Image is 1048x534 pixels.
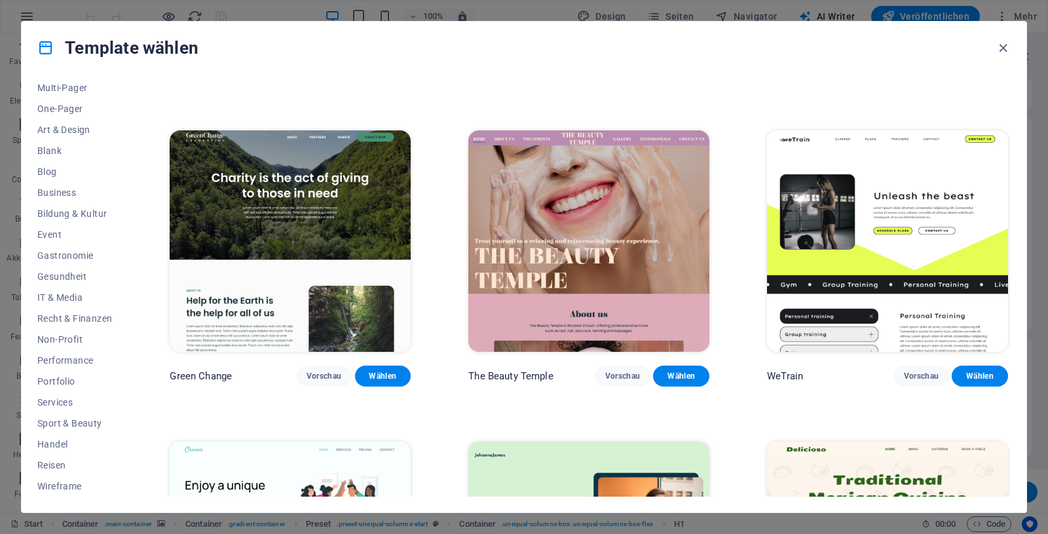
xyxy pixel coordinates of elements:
[37,203,112,224] button: Bildung & Kultur
[37,355,112,366] span: Performance
[170,370,232,383] p: Green Change
[37,229,112,240] span: Event
[904,371,939,381] span: Vorschau
[767,370,803,383] p: WeTrain
[307,371,342,381] span: Vorschau
[37,104,112,114] span: One-Pager
[37,308,112,329] button: Recht & Finanzen
[37,224,112,245] button: Event
[595,366,651,387] button: Vorschau
[37,455,112,476] button: Reisen
[37,460,112,470] span: Reisen
[37,329,112,350] button: Non-Profit
[37,439,112,449] span: Handel
[37,334,112,345] span: Non-Profit
[37,250,112,261] span: Gastronomie
[653,366,709,387] button: Wählen
[170,130,411,353] img: Green Change
[952,366,1008,387] button: Wählen
[37,271,112,282] span: Gesundheit
[37,376,112,387] span: Portfolio
[37,245,112,266] button: Gastronomie
[893,366,950,387] button: Vorschau
[296,366,352,387] button: Vorschau
[37,350,112,371] button: Performance
[37,161,112,182] button: Blog
[37,434,112,455] button: Handel
[962,371,998,381] span: Wählen
[37,208,112,219] span: Bildung & Kultur
[37,98,112,119] button: One-Pager
[37,371,112,392] button: Portfolio
[37,292,112,303] span: IT & Media
[37,187,112,198] span: Business
[355,366,411,387] button: Wählen
[664,371,699,381] span: Wählen
[37,397,112,408] span: Services
[605,371,641,381] span: Vorschau
[37,313,112,324] span: Recht & Finanzen
[767,130,1008,353] img: WeTrain
[37,124,112,135] span: Art & Design
[468,130,709,353] img: The Beauty Temple
[37,182,112,203] button: Business
[37,37,198,58] h4: Template wählen
[37,266,112,287] button: Gesundheit
[37,287,112,308] button: IT & Media
[37,83,112,93] span: Multi-Pager
[37,418,112,429] span: Sport & Beauty
[468,370,553,383] p: The Beauty Temple
[37,77,112,98] button: Multi-Pager
[37,481,112,491] span: Wireframe
[37,413,112,434] button: Sport & Beauty
[37,166,112,177] span: Blog
[37,392,112,413] button: Services
[365,371,401,381] span: Wählen
[37,140,112,161] button: Blank
[37,119,112,140] button: Art & Design
[37,145,112,156] span: Blank
[37,476,112,497] button: Wireframe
